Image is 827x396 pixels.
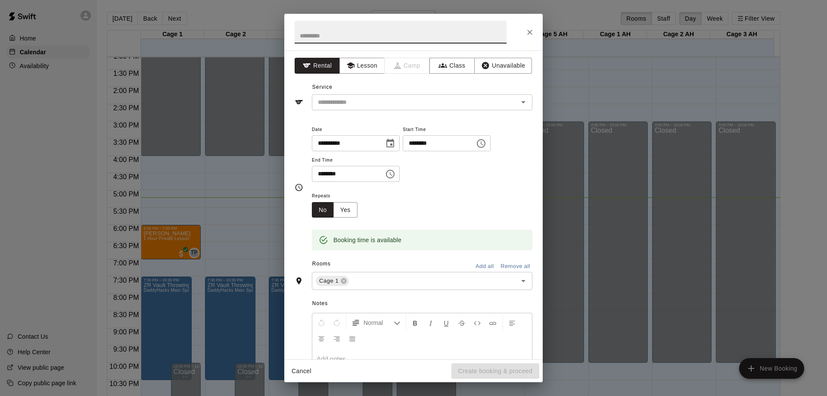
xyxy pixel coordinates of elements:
button: Unavailable [474,58,532,74]
button: Justify Align [345,331,360,346]
span: Service [312,84,333,90]
button: Format Strikethrough [454,315,469,331]
button: Add all [471,260,498,273]
svg: Timing [295,183,303,192]
button: Close [522,25,538,40]
span: Repeats [312,190,364,202]
button: Open [517,275,529,287]
button: Rental [295,58,340,74]
button: Formatting Options [348,315,404,331]
span: Normal [364,318,394,327]
button: No [312,202,334,218]
span: Notes [312,297,532,311]
div: Booking time is available [333,232,401,248]
button: Yes [333,202,358,218]
button: Choose date, selected date is Aug 18, 2025 [382,135,399,152]
button: Format Bold [408,315,423,331]
span: Date [312,124,400,136]
button: Left Align [505,315,519,331]
button: Cancel [288,363,315,379]
button: Redo [330,315,344,331]
span: End Time [312,155,400,166]
svg: Rooms [295,277,303,285]
button: Class [429,58,475,74]
svg: Service [295,98,303,106]
button: Center Align [314,331,329,346]
button: Right Align [330,331,344,346]
span: Start Time [403,124,491,136]
span: Cage 1 [316,277,342,285]
button: Undo [314,315,329,331]
button: Insert Link [485,315,500,331]
button: Format Underline [439,315,454,331]
button: Insert Code [470,315,485,331]
button: Lesson [339,58,385,74]
div: outlined button group [312,202,358,218]
button: Choose time, selected time is 5:15 PM [382,165,399,183]
button: Remove all [498,260,532,273]
span: Rooms [312,261,331,267]
div: Cage 1 [316,276,349,286]
button: Choose time, selected time is 4:45 PM [473,135,490,152]
button: Open [517,96,529,108]
button: Format Italics [423,315,438,331]
svg: Notes [295,359,303,368]
span: Camps can only be created in the Services page [385,58,430,74]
